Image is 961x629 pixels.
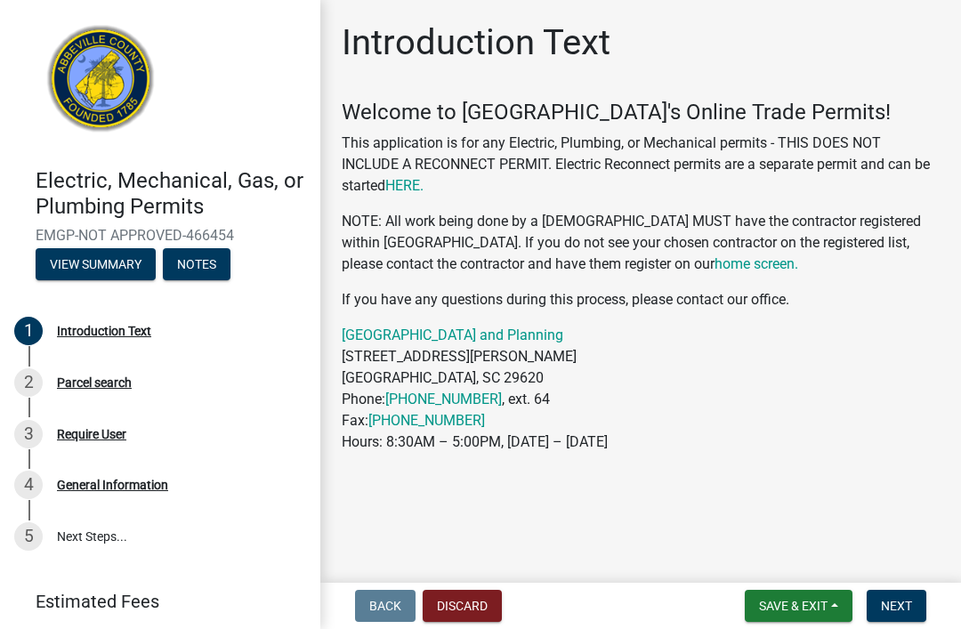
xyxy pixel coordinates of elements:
h4: Welcome to [GEOGRAPHIC_DATA]'s Online Trade Permits! [342,100,940,125]
p: If you have any questions during this process, please contact our office. [342,289,940,310]
wm-modal-confirm: Summary [36,258,156,272]
div: 2 [14,368,43,397]
button: View Summary [36,248,156,280]
span: EMGP-NOT APPROVED-466454 [36,227,285,244]
p: This application is for any Electric, Plumbing, or Mechanical permits - THIS DOES NOT INCLUDE A R... [342,133,940,197]
span: Save & Exit [759,599,828,613]
div: 3 [14,420,43,448]
a: Estimated Fees [14,584,292,619]
div: Parcel search [57,376,132,389]
h4: Electric, Mechanical, Gas, or Plumbing Permits [36,168,306,220]
div: Require User [57,428,126,440]
button: Save & Exit [745,590,852,622]
a: [PHONE_NUMBER] [385,391,502,407]
p: [STREET_ADDRESS][PERSON_NAME] [GEOGRAPHIC_DATA], SC 29620 Phone: , ext. 64 Fax: Hours: 8:30AM – 5... [342,325,940,453]
a: HERE. [385,177,424,194]
div: 5 [14,522,43,551]
button: Notes [163,248,230,280]
span: Next [881,599,912,613]
div: General Information [57,479,168,491]
div: 1 [14,317,43,345]
p: NOTE: All work being done by a [DEMOGRAPHIC_DATA] MUST have the contractor registered within [GEO... [342,211,940,275]
button: Back [355,590,416,622]
h1: Introduction Text [342,21,610,64]
span: Back [369,599,401,613]
a: [GEOGRAPHIC_DATA] and Planning [342,327,563,343]
a: [PHONE_NUMBER] [368,412,485,429]
wm-modal-confirm: Notes [163,258,230,272]
button: Next [867,590,926,622]
button: Discard [423,590,502,622]
div: Introduction Text [57,325,151,337]
a: home screen. [715,255,798,272]
div: 4 [14,471,43,499]
img: Abbeville County, South Carolina [36,19,166,149]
